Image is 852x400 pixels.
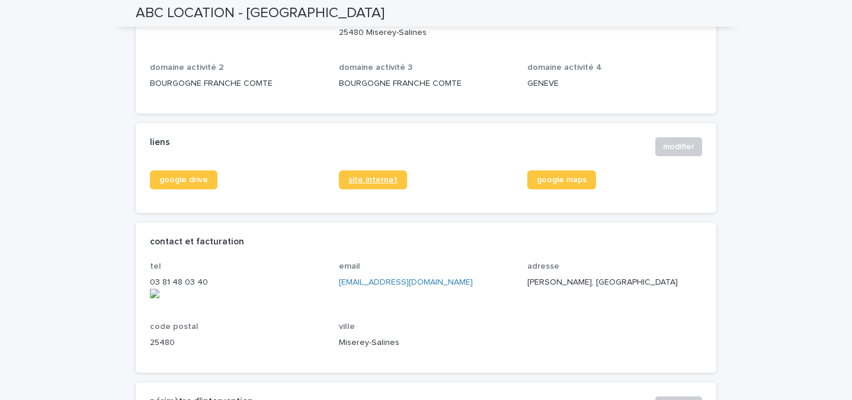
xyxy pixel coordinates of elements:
[655,137,702,156] button: modifier
[150,322,198,331] span: code postal
[339,63,412,72] span: domaine activité 3
[663,141,694,153] span: modifier
[339,78,514,90] p: BOURGOGNE FRANCHE COMTE
[339,262,360,270] span: email
[527,63,602,72] span: domaine activité 4
[150,262,161,270] span: tel
[150,278,208,286] onoff-telecom-ce-phone-number-wrapper: 03 81 48 03 40
[339,170,407,189] a: site internet
[527,262,559,270] span: adresse
[537,176,587,184] span: google maps
[150,289,325,298] img: actions-icon.png
[150,137,170,148] h2: liens
[527,170,596,189] a: google maps
[159,176,208,184] span: google drive
[527,78,702,90] p: GENEVE
[136,5,385,22] h2: ABC LOCATION - [GEOGRAPHIC_DATA]
[339,337,514,349] p: Miserey-Salines
[339,322,355,331] span: ville
[527,276,702,289] p: [PERSON_NAME], [GEOGRAPHIC_DATA]
[150,78,325,90] p: BOURGOGNE FRANCHE COMTE
[150,170,217,189] a: google drive
[339,278,473,286] a: [EMAIL_ADDRESS][DOMAIN_NAME]
[150,337,325,349] p: 25480
[150,63,224,72] span: domaine activité 2
[348,176,398,184] span: site internet
[150,237,244,247] h2: contact et facturation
